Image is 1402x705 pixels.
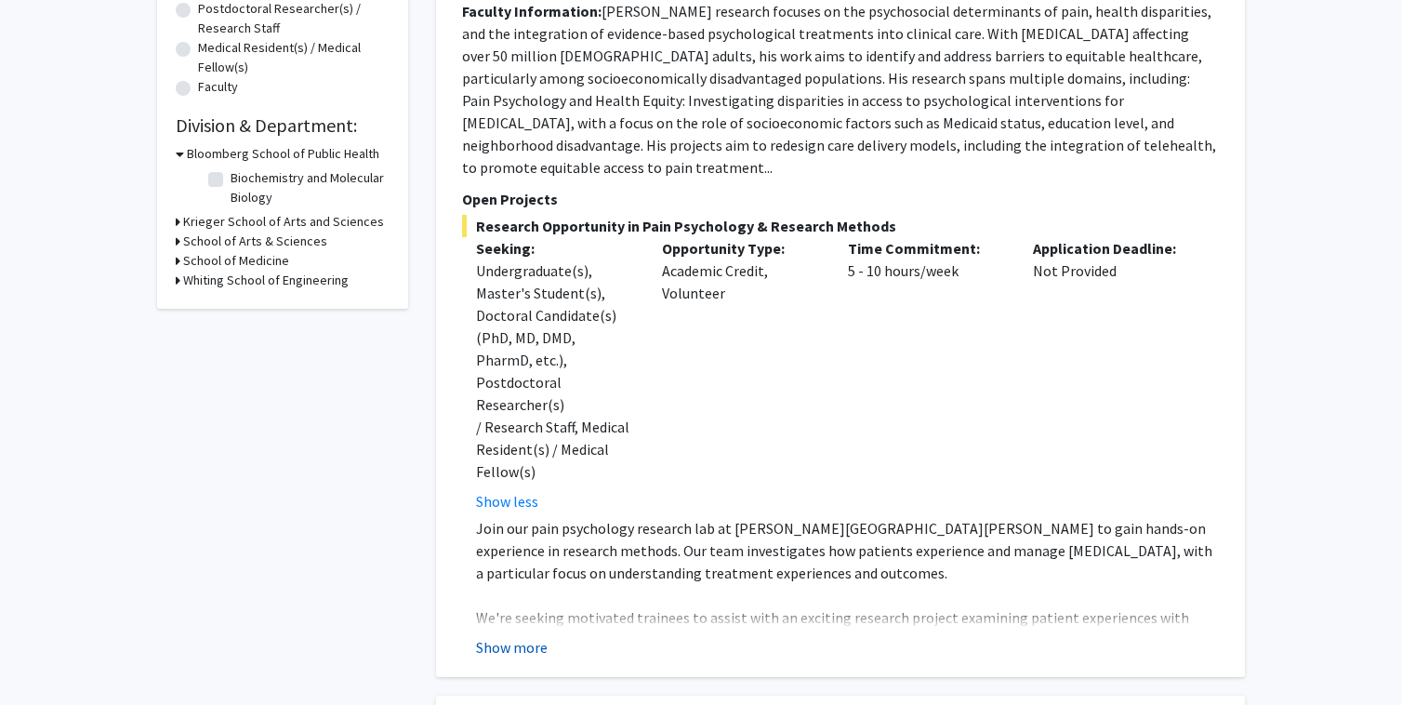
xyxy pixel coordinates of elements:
[14,621,79,691] iframe: Chat
[183,212,384,232] h3: Krieger School of Arts and Sciences
[462,2,1216,177] fg-read-more: [PERSON_NAME] research focuses on the psychosocial determinants of pain, health disparities, and ...
[231,168,385,207] label: Biochemistry and Molecular Biology
[187,144,379,164] h3: Bloomberg School of Public Health
[476,490,538,512] button: Show less
[476,517,1219,584] p: Join our pain psychology research lab at [PERSON_NAME][GEOGRAPHIC_DATA][PERSON_NAME] to gain hand...
[476,636,548,658] button: Show more
[848,237,1006,259] p: Time Commitment:
[648,237,834,512] div: Academic Credit, Volunteer
[1033,237,1191,259] p: Application Deadline:
[834,237,1020,512] div: 5 - 10 hours/week
[1019,237,1205,512] div: Not Provided
[183,251,289,271] h3: School of Medicine
[476,259,634,483] div: Undergraduate(s), Master's Student(s), Doctoral Candidate(s) (PhD, MD, DMD, PharmD, etc.), Postdo...
[462,2,602,20] b: Faculty Information:
[462,215,1219,237] span: Research Opportunity in Pain Psychology & Research Methods
[183,271,349,290] h3: Whiting School of Engineering
[183,232,327,251] h3: School of Arts & Sciences
[662,237,820,259] p: Opportunity Type:
[198,77,238,97] label: Faculty
[198,38,390,77] label: Medical Resident(s) / Medical Fellow(s)
[176,114,390,137] h2: Division & Department:
[476,606,1219,651] p: We're seeking motivated trainees to assist with an exciting research project examining patient ex...
[462,188,1219,210] p: Open Projects
[476,237,634,259] p: Seeking:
